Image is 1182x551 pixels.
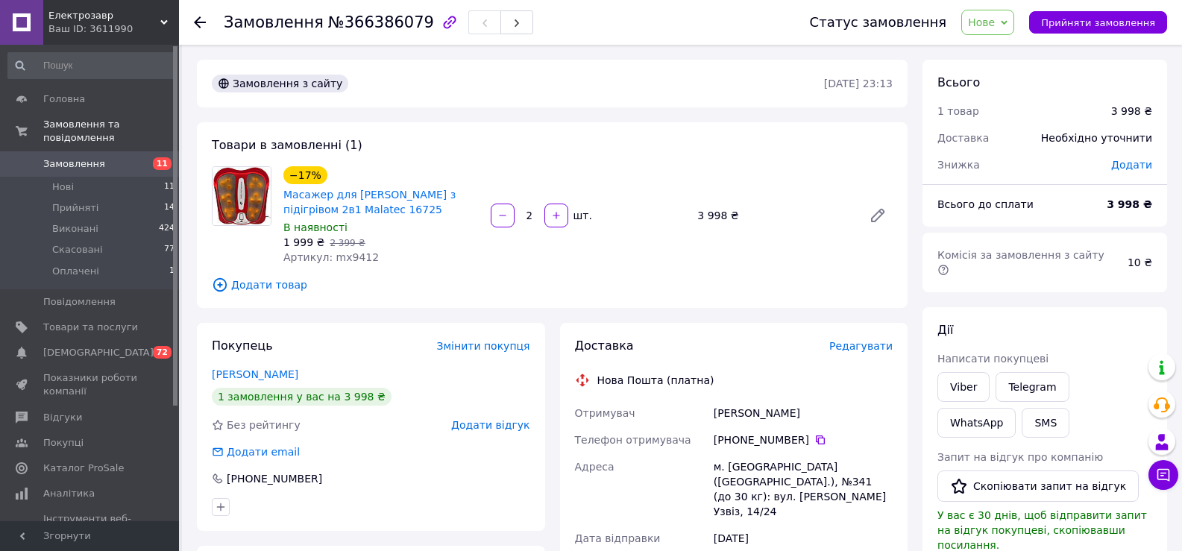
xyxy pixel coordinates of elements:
span: Отримувач [575,407,635,419]
div: 10 ₴ [1119,246,1161,279]
div: шт. [570,208,594,223]
span: Нові [52,180,74,194]
span: 14 [164,201,175,215]
span: Інструменти веб-майстра та SEO [43,512,138,539]
span: Змінити покупця [437,340,530,352]
div: Нова Пошта (платна) [594,373,718,388]
div: [PERSON_NAME] [711,400,896,426]
span: В наявності [283,221,348,233]
span: Відгуки [43,411,82,424]
span: Повідомлення [43,295,116,309]
span: 72 [153,346,172,359]
span: Дії [937,323,953,337]
span: Електрозавр [48,9,160,22]
span: Додати товар [212,277,893,293]
a: Telegram [996,372,1069,402]
span: 1 999 ₴ [283,236,324,248]
span: 424 [159,222,175,236]
div: [PHONE_NUMBER] [714,432,893,447]
div: м. [GEOGRAPHIC_DATA] ([GEOGRAPHIC_DATA].), №341 (до 30 кг): вул. [PERSON_NAME] Узвіз, 14/24 [711,453,896,525]
span: Додати [1111,159,1152,171]
span: Оплачені [52,265,99,278]
button: Скопіювати запит на відгук [937,470,1139,502]
a: Редагувати [863,201,893,230]
span: 11 [164,180,175,194]
div: 1 замовлення у вас на 3 998 ₴ [212,388,392,406]
span: Показники роботи компанії [43,371,138,398]
span: Написати покупцеві [937,353,1049,365]
span: №366386079 [328,13,434,31]
div: 3 998 ₴ [691,205,857,226]
div: Додати email [210,444,301,459]
div: Додати email [225,444,301,459]
button: SMS [1022,408,1069,438]
div: Необхідно уточнити [1032,122,1161,154]
span: Скасовані [52,243,103,256]
div: Замовлення з сайту [212,75,348,92]
span: Виконані [52,222,98,236]
span: Аналітика [43,487,95,500]
img: Масажер для ніг шіацу з підігрівом 2в1 Malatec 16725 [213,167,271,225]
button: Прийняти замовлення [1029,11,1167,34]
span: Замовлення [43,157,105,171]
div: 3 998 ₴ [1111,104,1152,119]
span: 1 [169,265,175,278]
span: Головна [43,92,85,106]
span: Каталог ProSale [43,462,124,475]
b: 3 998 ₴ [1107,198,1152,210]
input: Пошук [7,52,176,79]
span: Комісія за замовлення з сайту [937,249,1107,276]
span: Артикул: mx9412 [283,251,379,263]
span: Доставка [937,132,989,144]
span: Всього [937,75,980,89]
span: Доставка [575,339,634,353]
span: У вас є 30 днів, щоб відправити запит на відгук покупцеві, скопіювавши посилання. [937,509,1147,551]
span: [DEMOGRAPHIC_DATA] [43,346,154,359]
span: 11 [153,157,172,170]
div: Ваш ID: 3611990 [48,22,179,36]
button: Чат з покупцем [1148,460,1178,490]
span: Редагувати [829,340,893,352]
span: Дата відправки [575,532,661,544]
div: −17% [283,166,327,184]
span: Додати відгук [451,419,529,431]
a: Масажер для [PERSON_NAME] з підігрівом 2в1 Malatec 16725 [283,189,456,215]
span: Запит на відгук про компанію [937,451,1103,463]
span: Адреса [575,461,614,473]
span: 1 товар [937,105,979,117]
span: Нове [968,16,995,28]
span: Товари та послуги [43,321,138,334]
span: Знижка [937,159,980,171]
span: Замовлення та повідомлення [43,118,179,145]
div: Статус замовлення [810,15,947,30]
div: Повернутися назад [194,15,206,30]
span: Всього до сплати [937,198,1034,210]
time: [DATE] 23:13 [824,78,893,89]
span: Без рейтингу [227,419,301,431]
span: Замовлення [224,13,324,31]
div: [PHONE_NUMBER] [225,471,324,486]
a: [PERSON_NAME] [212,368,298,380]
span: Прийняті [52,201,98,215]
a: Viber [937,372,990,402]
span: Товари в замовленні (1) [212,138,362,152]
a: WhatsApp [937,408,1016,438]
span: 77 [164,243,175,256]
span: Телефон отримувача [575,434,691,446]
span: Покупець [212,339,273,353]
span: Прийняти замовлення [1041,17,1155,28]
span: Покупці [43,436,84,450]
span: 2 399 ₴ [330,238,365,248]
